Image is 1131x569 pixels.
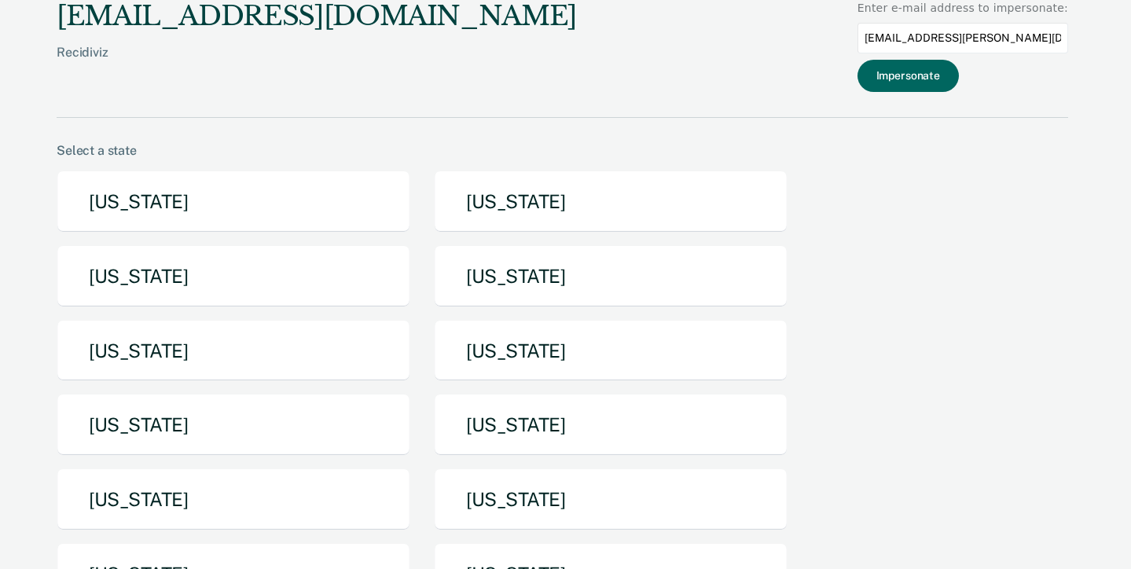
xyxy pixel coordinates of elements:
[57,143,1068,158] div: Select a state
[57,320,410,382] button: [US_STATE]
[57,171,410,233] button: [US_STATE]
[434,394,788,456] button: [US_STATE]
[57,394,410,456] button: [US_STATE]
[434,245,788,307] button: [US_STATE]
[857,60,959,92] button: Impersonate
[434,320,788,382] button: [US_STATE]
[434,468,788,530] button: [US_STATE]
[57,468,410,530] button: [US_STATE]
[857,23,1068,53] input: Enter an email to impersonate...
[434,171,788,233] button: [US_STATE]
[57,45,577,85] div: Recidiviz
[57,245,410,307] button: [US_STATE]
